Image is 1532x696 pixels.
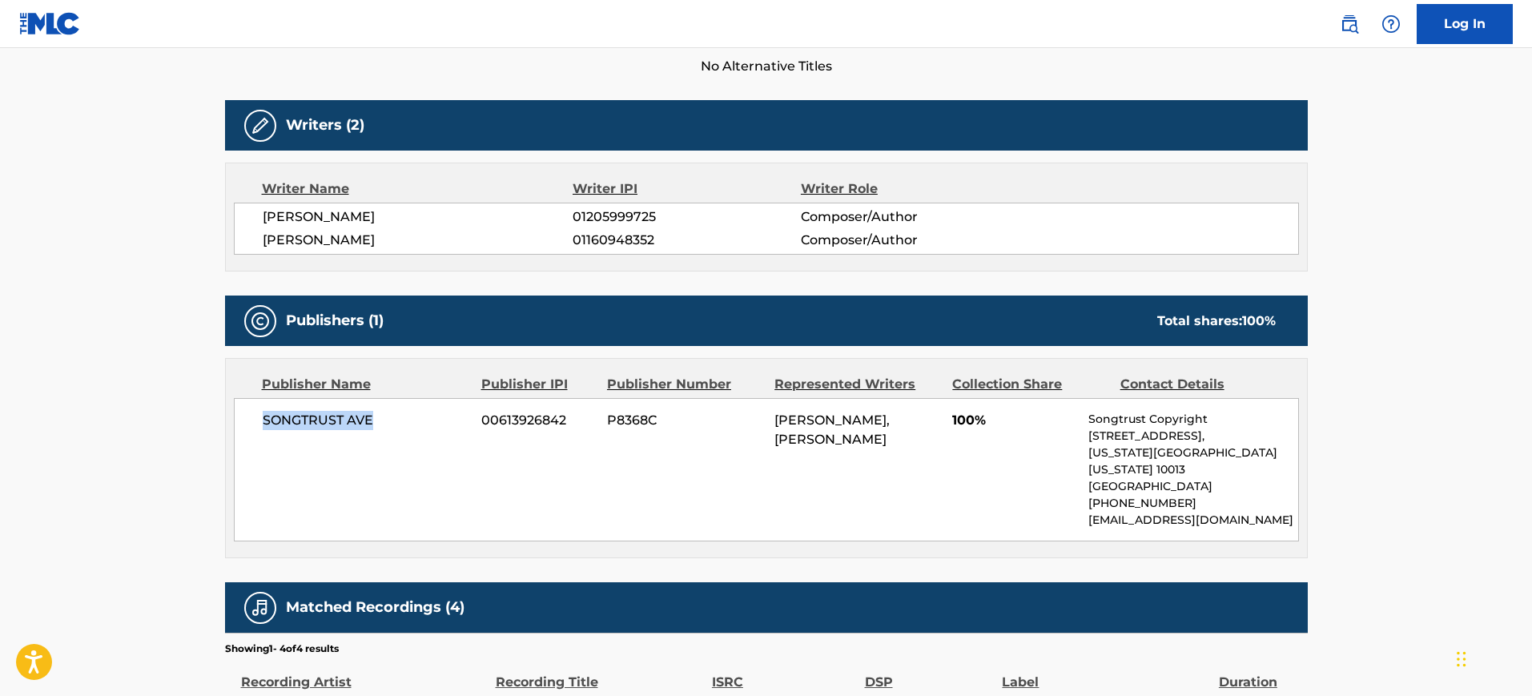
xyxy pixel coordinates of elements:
p: [EMAIL_ADDRESS][DOMAIN_NAME] [1088,512,1297,529]
span: [PERSON_NAME] [263,207,573,227]
div: Writer Role [801,179,1008,199]
img: search [1340,14,1359,34]
iframe: Chat Widget [1452,619,1532,696]
div: Total shares: [1157,312,1276,331]
span: Composer/Author [801,207,1008,227]
img: MLC Logo [19,12,81,35]
span: P8368C [607,411,762,430]
h5: Publishers (1) [286,312,384,330]
span: Composer/Author [801,231,1008,250]
div: Recording Artist [241,656,488,692]
div: DSP [865,656,995,692]
div: Arrastrar [1457,635,1466,683]
div: Represented Writers [774,375,940,394]
div: Publisher IPI [481,375,595,394]
h5: Writers (2) [286,116,364,135]
div: Help [1375,8,1407,40]
p: [GEOGRAPHIC_DATA] [1088,478,1297,495]
div: Writer IPI [573,179,801,199]
div: Recording Title [496,656,704,692]
div: Label [1002,656,1210,692]
div: Collection Share [952,375,1108,394]
p: Showing 1 - 4 of 4 results [225,642,339,656]
div: Contact Details [1120,375,1276,394]
a: Log In [1417,4,1513,44]
span: 100 % [1242,313,1276,328]
div: Duration [1219,656,1300,692]
span: No Alternative Titles [225,57,1308,76]
div: ISRC [712,656,857,692]
p: [STREET_ADDRESS], [1088,428,1297,445]
img: Publishers [251,312,270,331]
div: Writer Name [262,179,573,199]
p: [PHONE_NUMBER] [1088,495,1297,512]
img: Matched Recordings [251,598,270,618]
div: Widget de chat [1452,619,1532,696]
span: [PERSON_NAME], [PERSON_NAME] [774,412,890,447]
img: Writers [251,116,270,135]
p: [US_STATE][GEOGRAPHIC_DATA][US_STATE] 10013 [1088,445,1297,478]
div: Publisher Name [262,375,469,394]
span: SONGTRUST AVE [263,411,470,430]
span: [PERSON_NAME] [263,231,573,250]
div: Publisher Number [607,375,762,394]
span: 00613926842 [481,411,595,430]
h5: Matched Recordings (4) [286,598,464,617]
img: help [1381,14,1401,34]
a: Public Search [1333,8,1365,40]
span: 100% [952,411,1076,430]
p: Songtrust Copyright [1088,411,1297,428]
span: 01160948352 [573,231,800,250]
span: 01205999725 [573,207,800,227]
